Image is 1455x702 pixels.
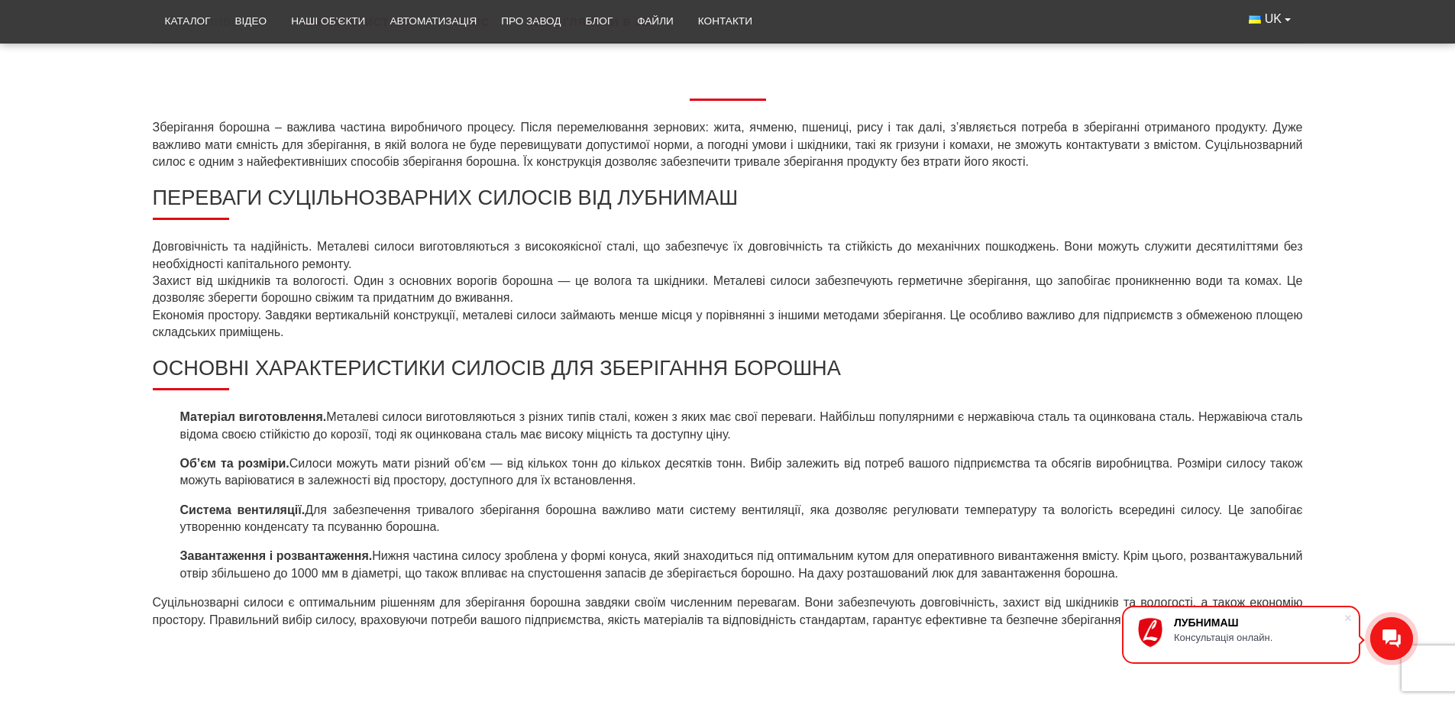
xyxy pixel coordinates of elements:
[1249,15,1261,24] img: Українська
[174,455,1303,490] li: Силоси можуть мати різний об’єм — від кількох тонн до кількох десятків тонн. Вибір залежить від п...
[153,186,1303,220] h2: Переваги суцільнозварних силосів від Лубнимаш
[573,5,625,38] a: Блог
[625,5,686,38] a: Файли
[153,238,1303,341] p: Довговічність та надійність. Металеві силоси виготовляються з високоякісної сталі, що забезпечує ...
[686,5,765,38] a: Контакти
[153,5,223,38] a: Каталог
[180,457,289,470] strong: Об’єм та розміри.
[1265,11,1282,27] span: UK
[279,5,377,38] a: Наші об’єкти
[153,356,1303,390] h2: Основні характеристики силосів для зберігання борошна
[1174,616,1343,629] div: ЛУБНИМАШ
[174,502,1303,536] li: Для забезпечення тривалого зберігання борошна важливо мати систему вентиляції, яка дозволяє регул...
[180,503,306,516] strong: Система вентиляції.
[180,549,373,562] strong: Завантаження і розвантаження.
[223,5,280,38] a: Відео
[1174,632,1343,643] div: Консультація онлайн.
[489,5,573,38] a: Про завод
[377,5,489,38] a: Автоматизація
[174,548,1303,582] li: Нижня частина силосу зроблена у формі конуса, який знаходиться під оптимальним кутом для оператив...
[174,409,1303,443] li: Металеві силоси виготовляються з різних типів сталі, кожен з яких має свої переваги. Найбільш поп...
[1237,5,1302,34] button: UK
[180,410,327,423] strong: Матеріал виготовлення.
[153,119,1303,170] p: Зберігання борошна – важлива частина виробничого процесу. Після перемелювання зернових: жита, ячм...
[153,594,1303,629] p: Суцільнозварні силоси є оптимальним рішенням для зберігання борошна завдяки своїм численним перев...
